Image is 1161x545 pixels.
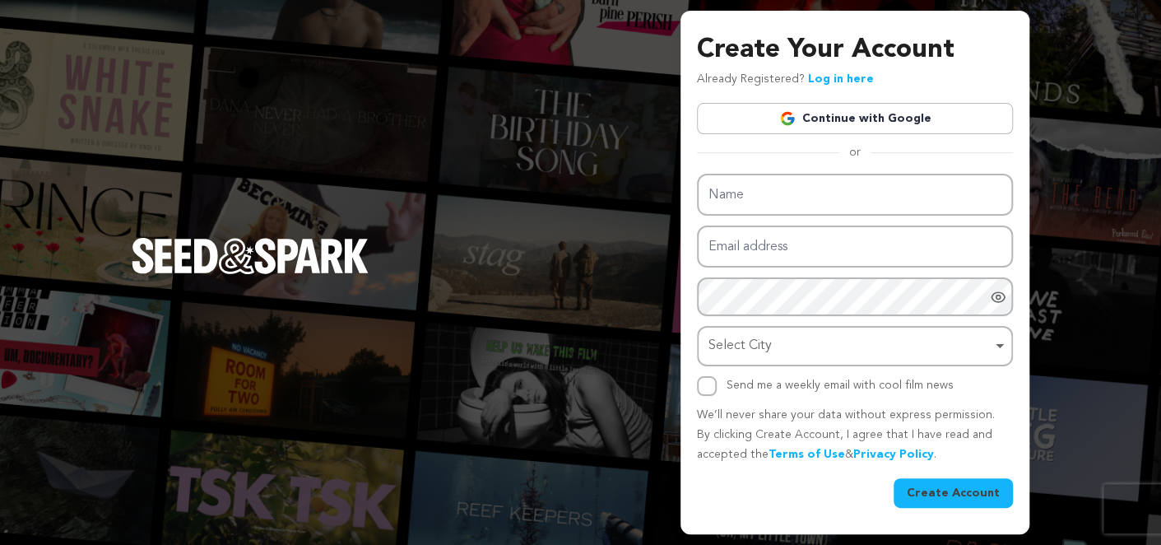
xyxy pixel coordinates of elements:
a: Continue with Google [697,103,1013,134]
button: Create Account [894,478,1013,508]
img: Seed&Spark Logo [132,238,369,274]
p: Already Registered? [697,70,874,90]
input: Email address [697,226,1013,268]
a: Seed&Spark Homepage [132,238,369,307]
h3: Create Your Account [697,30,1013,70]
a: Terms of Use [769,449,845,460]
a: Show password as plain text. Warning: this will display your password on the screen. [990,289,1006,305]
a: Log in here [808,73,874,85]
img: Google logo [779,110,796,127]
div: Select City [708,334,991,358]
label: Send me a weekly email with cool film news [727,380,954,391]
p: We’ll never share your data without express permission. By clicking Create Account, I agree that ... [697,406,1013,464]
a: Privacy Policy [853,449,934,460]
input: Name [697,174,1013,216]
span: or [839,144,871,161]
